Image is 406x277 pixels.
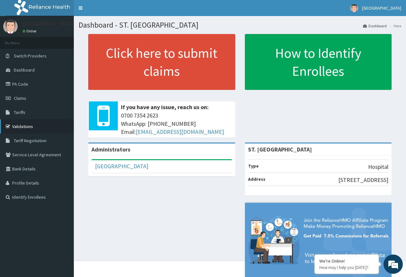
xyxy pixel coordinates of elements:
[79,21,401,29] h1: Dashboard - ST. [GEOGRAPHIC_DATA]
[95,162,148,170] a: [GEOGRAPHIC_DATA]
[121,111,232,136] span: 0700 7354 2623 WhatsApp: [PHONE_NUMBER] Email:
[319,265,374,270] p: How may I help you today?
[319,258,374,264] div: We're Online!
[22,21,75,27] p: [GEOGRAPHIC_DATA]
[362,5,401,11] span: [GEOGRAPHIC_DATA]
[245,34,392,90] a: How to Identify Enrollees
[3,19,18,34] img: User Image
[387,23,401,29] li: Here
[350,4,358,12] img: User Image
[363,23,387,29] a: Dashboard
[14,67,35,73] span: Dashboard
[91,146,130,153] b: Administrators
[338,176,388,184] p: [STREET_ADDRESS]
[248,163,259,169] b: Type
[22,29,38,33] a: Online
[88,34,235,90] a: Click here to submit claims
[14,138,47,143] span: Tariff Negotiation
[14,53,47,59] span: Switch Providers
[136,128,224,135] a: [EMAIL_ADDRESS][DOMAIN_NAME]
[121,103,209,111] b: If you have any issue, reach us on:
[368,163,388,171] p: Hospital
[248,176,265,182] b: Address
[14,109,25,115] span: Tariffs
[248,146,312,153] strong: ST. [GEOGRAPHIC_DATA]
[14,95,26,101] span: Claims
